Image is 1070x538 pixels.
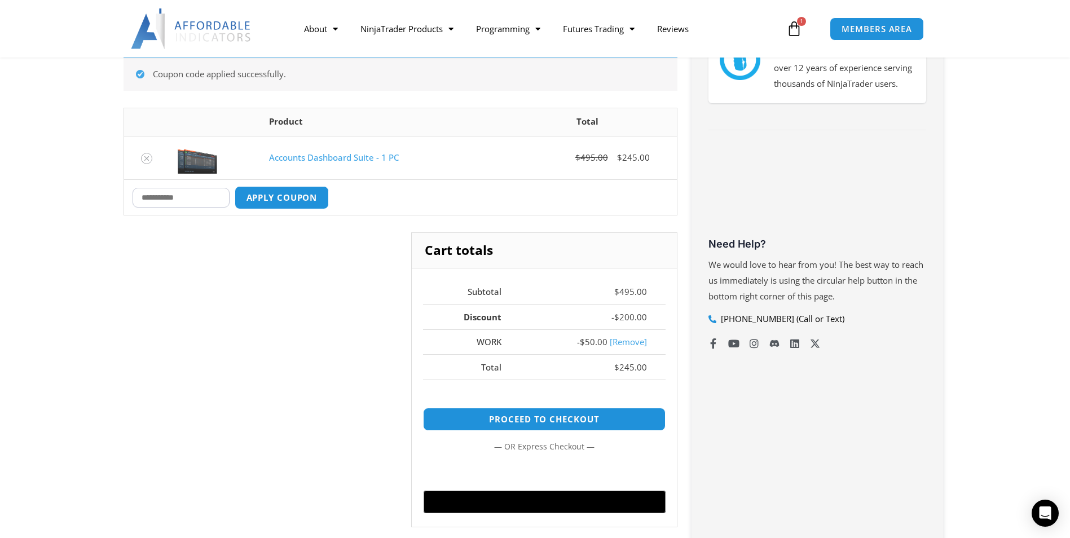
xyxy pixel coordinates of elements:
h2: Cart totals [412,233,676,268]
button: Buy with GPay [424,491,666,513]
iframe: Customer reviews powered by Trustpilot [708,150,926,235]
span: 50.00 [580,336,607,347]
a: Programming [465,16,552,42]
p: We have a strong foundation with over 12 years of experience serving thousands of NinjaTrader users. [774,45,915,92]
span: $ [617,152,622,163]
span: $ [614,311,619,323]
a: Proceed to checkout [423,408,665,431]
bdi: 245.00 [617,152,650,163]
bdi: 495.00 [614,286,647,297]
bdi: 495.00 [575,152,608,163]
a: Remove work coupon [610,336,647,347]
h3: Need Help? [708,237,926,250]
a: Accounts Dashboard Suite - 1 PC [269,152,399,163]
th: Total [423,354,520,380]
td: - [520,329,666,355]
a: Futures Trading [552,16,646,42]
th: WORK [423,329,520,355]
iframe: Secure express checkout frame [421,460,667,487]
th: Product [261,108,498,136]
a: Reviews [646,16,700,42]
th: Discount [423,304,520,329]
span: - [611,311,614,323]
a: About [293,16,349,42]
nav: Menu [293,16,783,42]
th: Total [499,108,677,136]
span: We would love to hear from you! The best way to reach us immediately is using the circular help b... [708,259,923,302]
button: Apply coupon [235,186,329,209]
th: Subtotal [423,280,520,305]
img: Screenshot 2024-08-26 155710eeeee | Affordable Indicators – NinjaTrader [178,142,217,174]
span: MEMBERS AREA [842,25,912,33]
span: 1 [797,17,806,26]
div: Open Intercom Messenger [1032,500,1059,527]
p: — or — [423,439,665,454]
img: LogoAI | Affordable Indicators – NinjaTrader [131,8,252,49]
a: NinjaTrader Products [349,16,465,42]
span: $ [614,286,619,297]
span: $ [575,152,580,163]
span: $ [614,361,619,373]
span: [PHONE_NUMBER] (Call or Text) [718,311,844,327]
bdi: 245.00 [614,361,647,373]
bdi: 200.00 [614,311,647,323]
iframe: PayPal Message 2 [423,393,665,403]
a: Remove Accounts Dashboard Suite - 1 PC from cart [141,153,152,164]
img: mark thumbs good 43913 | Affordable Indicators – NinjaTrader [720,39,760,80]
a: 1 [769,12,819,45]
div: Coupon code applied successfully. [124,56,677,91]
span: $ [580,336,585,347]
a: MEMBERS AREA [830,17,924,41]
